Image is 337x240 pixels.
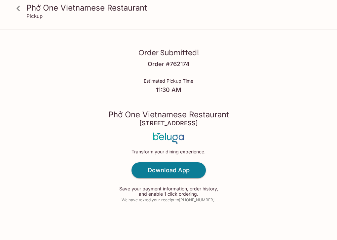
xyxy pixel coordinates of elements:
h4: [STREET_ADDRESS] [139,120,198,127]
p: Transform your dining experience. [131,149,206,154]
p: Estimated Pickup Time [144,78,193,84]
p: Save your payment information, order history, and enable 1 click ordering. [117,186,220,197]
p: We have texted your receipt to [PHONE_NUMBER] . [122,197,215,203]
h4: Order # 762174 [148,60,190,68]
h3: Order Submitted! [138,48,199,58]
h4: Download App [148,167,190,174]
a: Download App [131,162,206,178]
h3: Phở One Vietnamese Restaurant [26,3,322,13]
h4: 11:30 AM [144,86,193,94]
h3: Phở One Vietnamese Restaurant [108,109,229,120]
img: Beluga [153,133,184,144]
p: Pickup [26,13,43,19]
